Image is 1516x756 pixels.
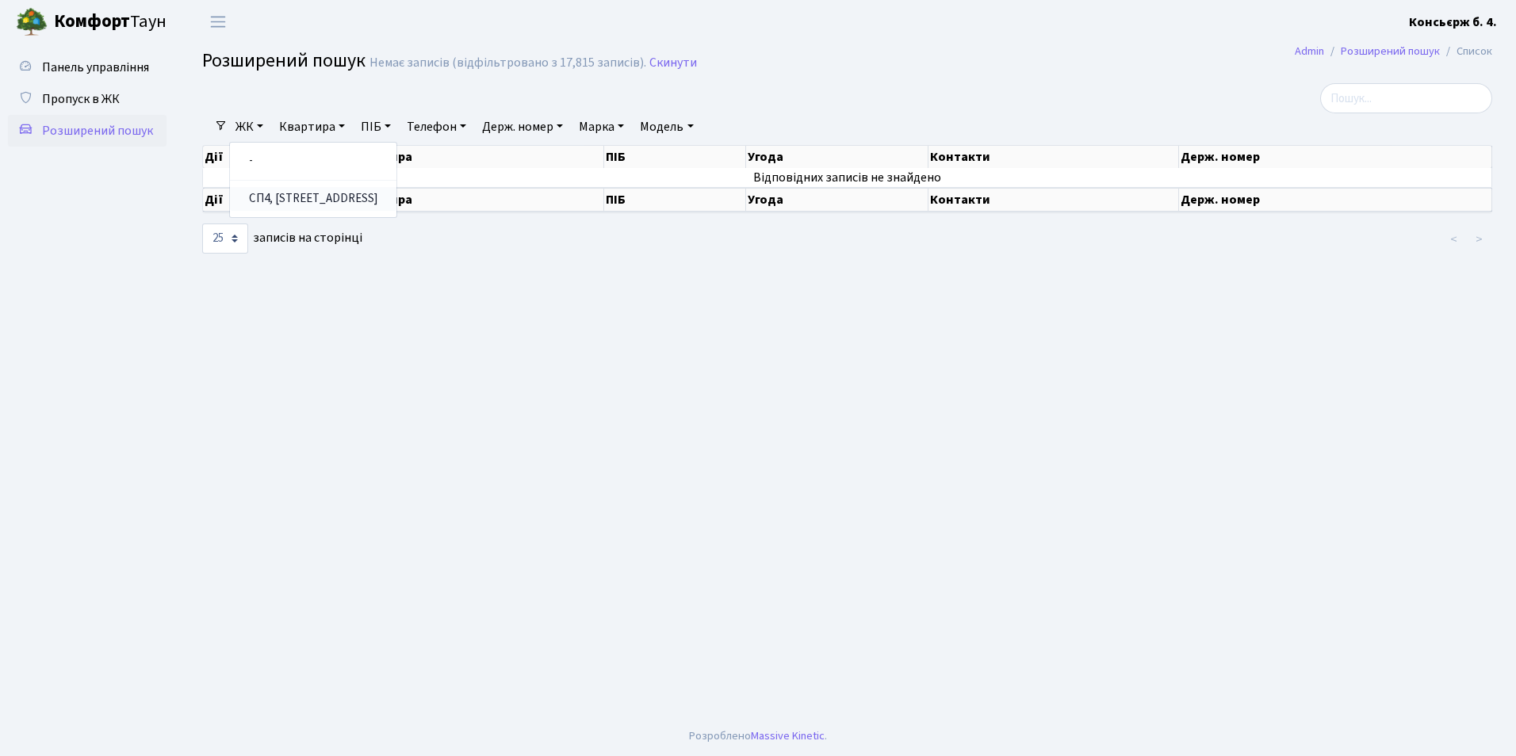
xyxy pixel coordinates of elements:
[746,188,928,212] th: Угода
[751,727,825,744] a: Massive Kinetic
[634,113,699,140] a: Модель
[746,146,928,168] th: Угода
[42,90,120,108] span: Пропуск в ЖК
[604,146,746,168] th: ПІБ
[203,168,1492,187] td: Відповідних записів не знайдено
[1341,43,1440,59] a: Розширений пошук
[604,188,746,212] th: ПІБ
[572,113,630,140] a: Марка
[354,113,397,140] a: ПІБ
[8,52,167,83] a: Панель управління
[928,146,1179,168] th: Контакти
[54,9,167,36] span: Таун
[369,55,646,71] div: Немає записів (відфільтровано з 17,815 записів).
[198,9,238,35] button: Переключити навігацію
[203,146,352,168] th: Дії
[1320,83,1492,113] input: Пошук...
[1409,13,1497,31] b: Консьєрж б. 4.
[649,55,697,71] a: Скинути
[1409,13,1497,32] a: Консьєрж б. 4.
[230,149,396,174] a: -
[476,113,569,140] a: Держ. номер
[42,122,153,139] span: Розширений пошук
[229,113,270,140] a: ЖК
[352,146,604,168] th: Квартира
[203,188,352,212] th: Дії
[400,113,473,140] a: Телефон
[689,727,827,745] div: Розроблено .
[8,83,167,115] a: Пропуск в ЖК
[1271,35,1516,68] nav: breadcrumb
[230,187,396,212] a: СП4, [STREET_ADDRESS]
[1295,43,1324,59] a: Admin
[54,9,130,34] b: Комфорт
[1179,188,1492,212] th: Держ. номер
[928,188,1179,212] th: Контакти
[42,59,149,76] span: Панель управління
[16,6,48,38] img: logo.png
[202,223,248,254] select: записів на сторінці
[273,113,351,140] a: Квартира
[8,115,167,147] a: Розширений пошук
[202,223,362,254] label: записів на сторінці
[352,188,604,212] th: Квартира
[1179,146,1492,168] th: Держ. номер
[1440,43,1492,60] li: Список
[202,47,366,74] span: Розширений пошук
